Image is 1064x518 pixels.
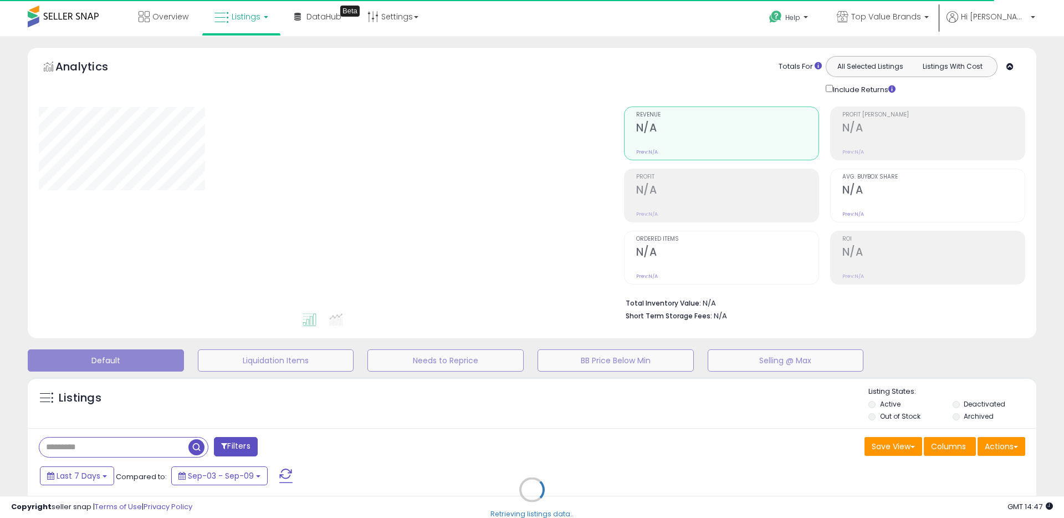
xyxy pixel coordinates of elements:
[817,83,909,95] div: Include Returns
[842,273,864,280] small: Prev: N/A
[842,211,864,217] small: Prev: N/A
[760,2,819,36] a: Help
[198,349,354,372] button: Liquidation Items
[636,211,658,217] small: Prev: N/A
[961,11,1027,22] span: Hi [PERSON_NAME]
[636,121,819,136] h2: N/A
[842,121,1025,136] h2: N/A
[626,311,712,321] b: Short Term Storage Fees:
[55,59,130,77] h5: Analytics
[842,149,864,155] small: Prev: N/A
[636,236,819,242] span: Ordered Items
[779,62,822,72] div: Totals For
[842,246,1025,261] h2: N/A
[636,184,819,199] h2: N/A
[367,349,524,372] button: Needs to Reprice
[769,10,782,24] i: Get Help
[626,296,1017,309] li: N/A
[636,112,819,118] span: Revenue
[851,11,921,22] span: Top Value Brands
[636,149,658,155] small: Prev: N/A
[947,11,1035,36] a: Hi [PERSON_NAME]
[636,174,819,180] span: Profit
[340,6,360,17] div: Tooltip anchor
[232,11,260,22] span: Listings
[708,349,864,372] button: Selling @ Max
[842,184,1025,199] h2: N/A
[911,59,994,74] button: Listings With Cost
[842,174,1025,180] span: Avg. Buybox Share
[11,502,192,512] div: seller snap | |
[636,246,819,261] h2: N/A
[626,298,701,308] b: Total Inventory Value:
[306,11,341,22] span: DataHub
[152,11,188,22] span: Overview
[842,236,1025,242] span: ROI
[714,311,727,321] span: N/A
[11,501,52,512] strong: Copyright
[829,59,912,74] button: All Selected Listings
[538,349,694,372] button: BB Price Below Min
[842,112,1025,118] span: Profit [PERSON_NAME]
[636,273,658,280] small: Prev: N/A
[28,349,184,372] button: Default
[785,13,800,22] span: Help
